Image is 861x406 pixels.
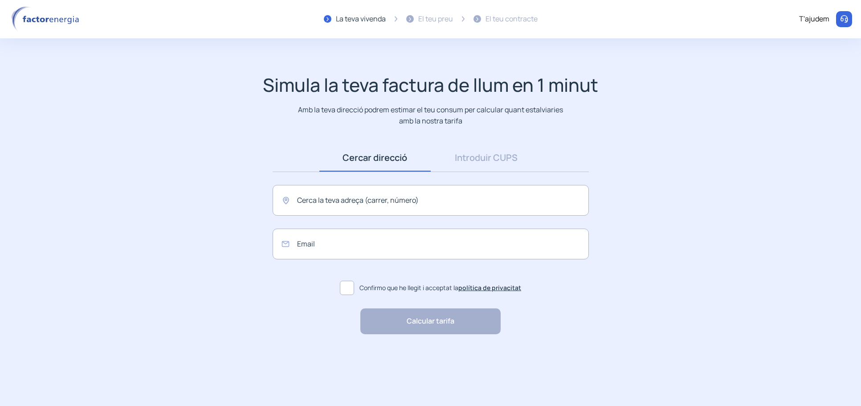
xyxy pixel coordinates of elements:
[840,15,849,24] img: llamar
[319,144,431,172] a: Cercar direcció
[458,283,521,292] a: política de privacitat
[296,104,565,126] p: Amb la teva direcció podrem estimar el teu consum per calcular quant estalviaries amb la nostra t...
[418,13,453,25] div: El teu preu
[263,74,598,96] h1: Simula la teva factura de llum en 1 minut
[336,13,386,25] div: La teva vivenda
[431,144,542,172] a: Introduir CUPS
[486,13,538,25] div: El teu contracte
[799,13,829,25] div: T'ajudem
[359,283,521,293] span: Confirmo que he llegit i acceptat la
[9,6,85,32] img: logo factor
